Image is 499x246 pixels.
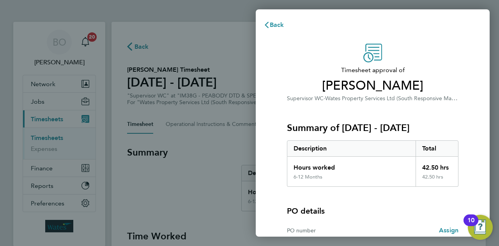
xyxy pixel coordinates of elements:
[439,226,458,235] a: Assign
[294,174,322,180] div: 6-12 Months
[324,95,325,102] span: ·
[468,215,493,240] button: Open Resource Center, 10 new notifications
[270,21,284,28] span: Back
[467,220,474,230] div: 10
[287,205,325,216] h4: PO details
[287,78,458,94] span: [PERSON_NAME]
[287,140,458,187] div: Summary of 16 - 22 Aug 2025
[416,174,458,186] div: 42.50 hrs
[287,122,458,134] h3: Summary of [DATE] - [DATE]
[287,65,458,75] span: Timesheet approval of
[325,94,477,102] span: Wates Property Services Ltd (South Responsive Maintenance)
[287,141,416,156] div: Description
[256,17,292,33] button: Back
[416,141,458,156] div: Total
[416,157,458,174] div: 42.50 hrs
[287,95,324,102] span: Supervisor WC
[287,226,373,235] div: PO number
[287,157,416,174] div: Hours worked
[439,227,458,234] span: Assign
